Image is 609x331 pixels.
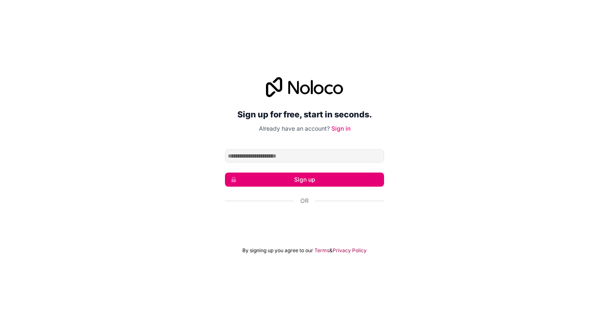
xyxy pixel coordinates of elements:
a: Terms [314,247,329,254]
h2: Sign up for free, start in seconds. [225,107,384,122]
span: & [329,247,333,254]
input: Email address [225,149,384,163]
iframe: Sign in with Google Button [221,214,388,232]
span: Already have an account? [259,125,330,132]
span: Or [300,197,309,205]
a: Sign in [331,125,350,132]
span: By signing up you agree to our [242,247,313,254]
button: Sign up [225,173,384,187]
a: Privacy Policy [333,247,367,254]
